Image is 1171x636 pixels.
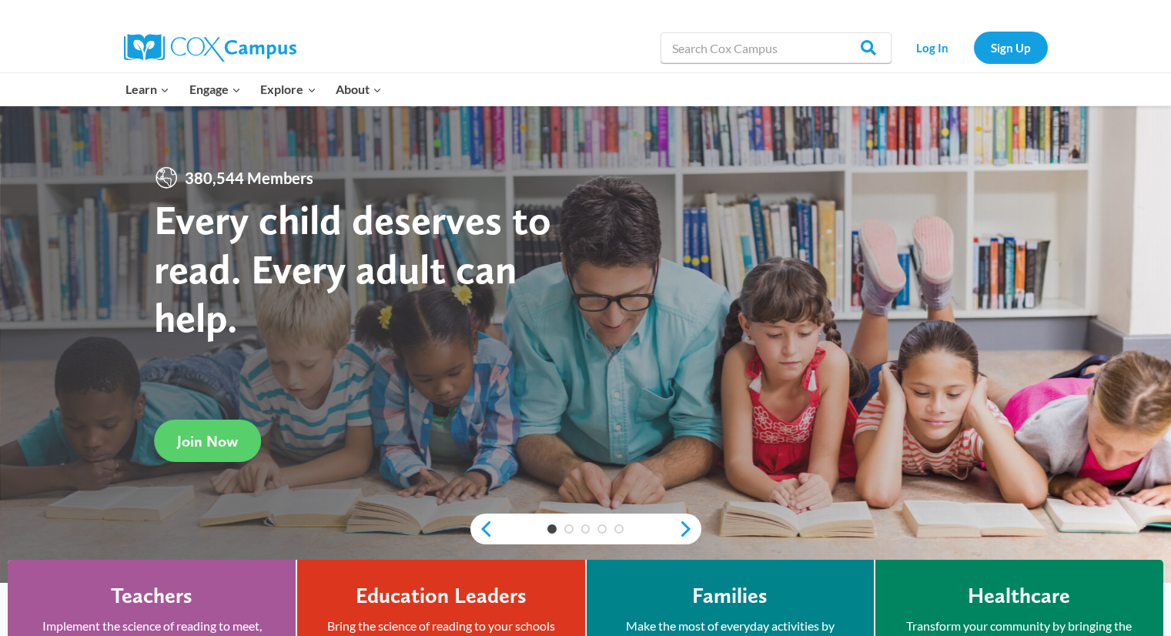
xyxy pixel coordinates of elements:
span: Engage [189,79,241,99]
h4: Education Leaders [356,583,527,609]
a: Join Now [154,420,261,462]
a: 4 [597,524,607,534]
span: Join Now [177,432,238,450]
nav: Primary Navigation [116,73,392,105]
a: Log In [899,32,966,63]
h4: Healthcare [968,583,1070,609]
a: Sign Up [974,32,1048,63]
nav: Secondary Navigation [899,32,1048,63]
h4: Families [692,583,768,609]
span: 380,544 Members [179,166,320,190]
span: About [336,79,382,99]
strong: Every child deserves to read. Every adult can help. [154,195,551,342]
img: Cox Campus [124,34,296,62]
a: 5 [614,524,624,534]
a: previous [470,520,493,538]
div: content slider buttons [470,514,701,544]
span: Learn [125,79,169,99]
span: Explore [260,79,316,99]
a: 3 [581,524,591,534]
a: next [678,520,701,538]
input: Search Cox Campus [661,32,892,63]
h4: Teachers [111,583,192,609]
a: 1 [547,524,557,534]
a: 2 [564,524,574,534]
